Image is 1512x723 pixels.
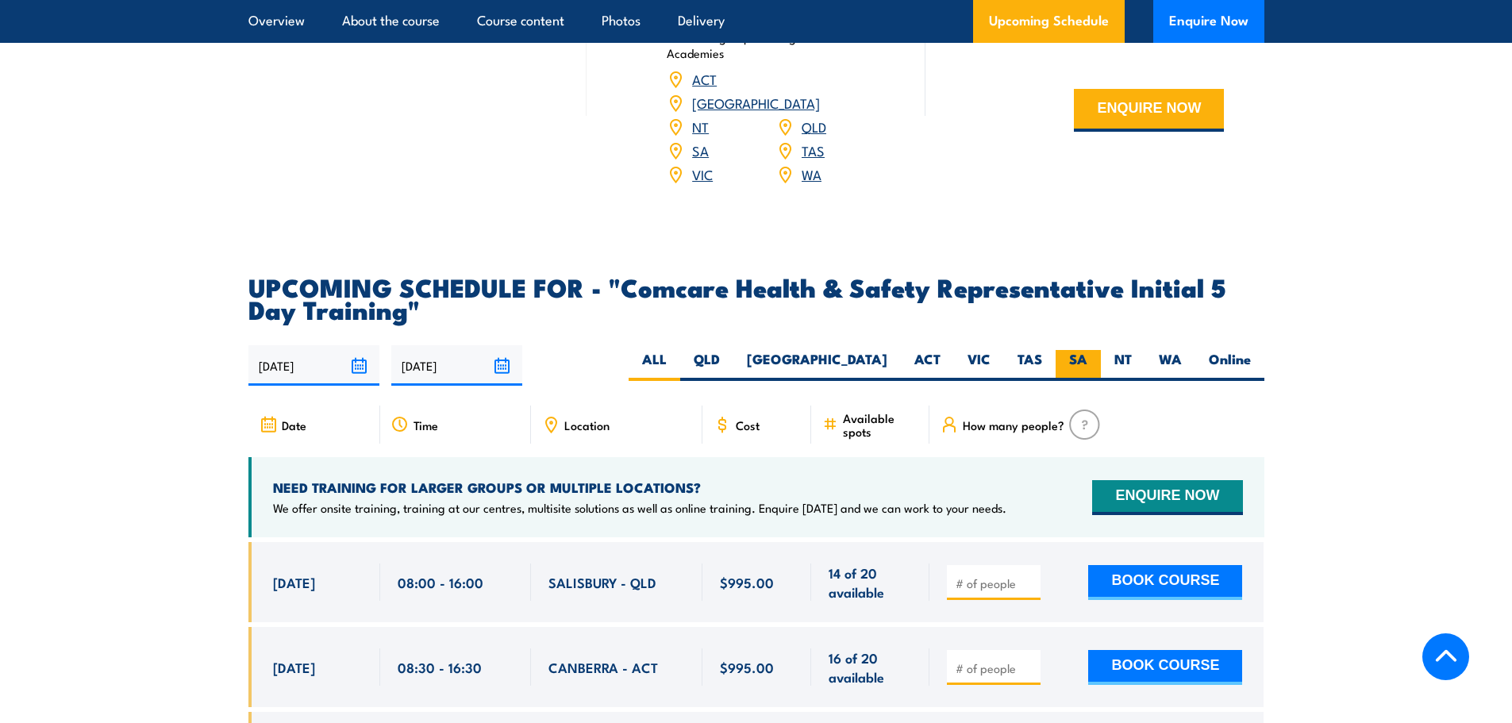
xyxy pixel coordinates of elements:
[720,573,774,591] span: $995.00
[1145,350,1195,381] label: WA
[829,648,912,686] span: 16 of 20 available
[282,418,306,432] span: Date
[963,418,1064,432] span: How many people?
[1088,565,1242,600] button: BOOK COURSE
[954,350,1004,381] label: VIC
[1101,350,1145,381] label: NT
[680,350,733,381] label: QLD
[273,479,1006,496] h4: NEED TRAINING FOR LARGER GROUPS OR MULTIPLE LOCATIONS?
[956,660,1035,676] input: # of people
[736,418,760,432] span: Cost
[901,350,954,381] label: ACT
[802,164,821,183] a: WA
[1195,350,1264,381] label: Online
[692,93,820,112] a: [GEOGRAPHIC_DATA]
[273,658,315,676] span: [DATE]
[548,658,658,676] span: CANBERRA - ACT
[733,350,901,381] label: [GEOGRAPHIC_DATA]
[843,411,918,438] span: Available spots
[548,573,656,591] span: SALISBURY - QLD
[414,418,438,432] span: Time
[692,117,709,136] a: NT
[398,573,483,591] span: 08:00 - 16:00
[1092,480,1242,515] button: ENQUIRE NOW
[692,164,713,183] a: VIC
[248,275,1264,320] h2: UPCOMING SCHEDULE FOR - "Comcare Health & Safety Representative Initial 5 Day Training"
[802,140,825,160] a: TAS
[273,500,1006,516] p: We offer onsite training, training at our centres, multisite solutions as well as online training...
[692,69,717,88] a: ACT
[564,418,610,432] span: Location
[802,117,826,136] a: QLD
[1088,650,1242,685] button: BOOK COURSE
[273,573,315,591] span: [DATE]
[692,140,709,160] a: SA
[248,345,379,386] input: From date
[391,345,522,386] input: To date
[1074,89,1224,132] button: ENQUIRE NOW
[629,350,680,381] label: ALL
[829,563,912,601] span: 14 of 20 available
[1004,350,1056,381] label: TAS
[720,658,774,676] span: $995.00
[1056,350,1101,381] label: SA
[956,575,1035,591] input: # of people
[398,658,482,676] span: 08:30 - 16:30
